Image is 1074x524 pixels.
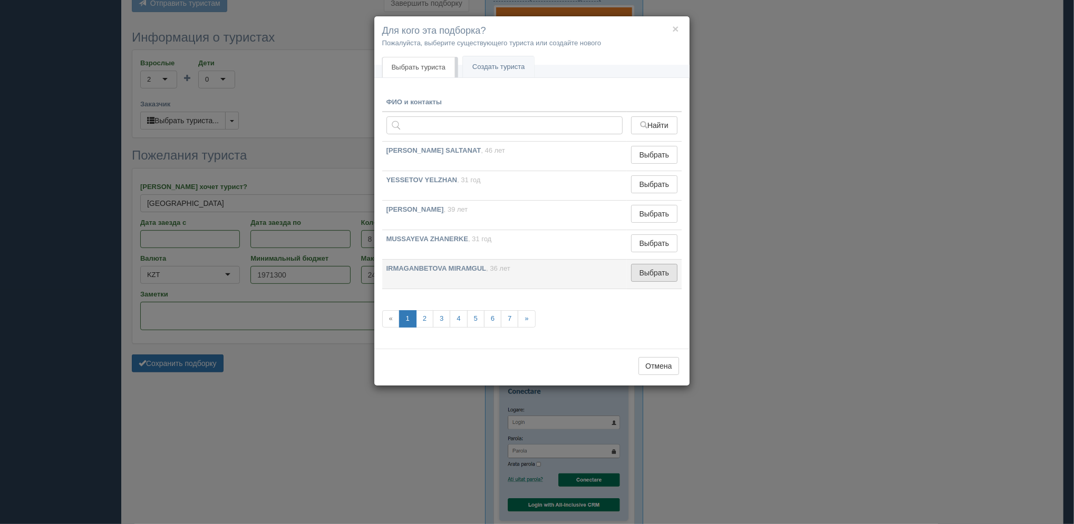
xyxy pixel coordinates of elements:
th: ФИО и контакты [382,93,627,112]
button: Выбрать [631,146,677,164]
b: MUSSAYEVA ZHANERKE [386,235,469,243]
button: Выбрать [631,205,677,223]
b: [PERSON_NAME] [386,205,444,213]
h4: Для кого эта подборка? [382,24,682,38]
b: YESSETOV YELZHAN [386,176,458,184]
a: » [518,310,535,328]
button: × [672,23,679,34]
p: Пожалуйста, выберите существующего туриста или создайте нового [382,38,682,48]
a: Выбрать туриста [382,57,455,78]
span: , 31 год [468,235,491,243]
b: [PERSON_NAME] SALTANAT [386,146,481,154]
input: Поиск по ФИО, паспорту или контактам [386,116,623,134]
span: , 31 год [457,176,480,184]
a: 4 [450,310,467,328]
a: 5 [467,310,485,328]
a: 2 [416,310,433,328]
button: Выбрать [631,234,677,252]
a: Создать туриста [463,56,535,78]
button: Выбрать [631,264,677,282]
button: Выбрать [631,175,677,193]
span: , 39 лет [444,205,468,213]
button: Найти [631,116,677,134]
a: 3 [433,310,450,328]
span: , 46 лет [481,146,505,154]
span: « [382,310,400,328]
a: 7 [501,310,518,328]
span: , 36 лет [486,264,510,272]
a: 6 [484,310,501,328]
b: IRMAGANBETOVA MIRAMGUL [386,264,487,272]
a: 1 [399,310,417,328]
button: Отмена [638,357,679,375]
